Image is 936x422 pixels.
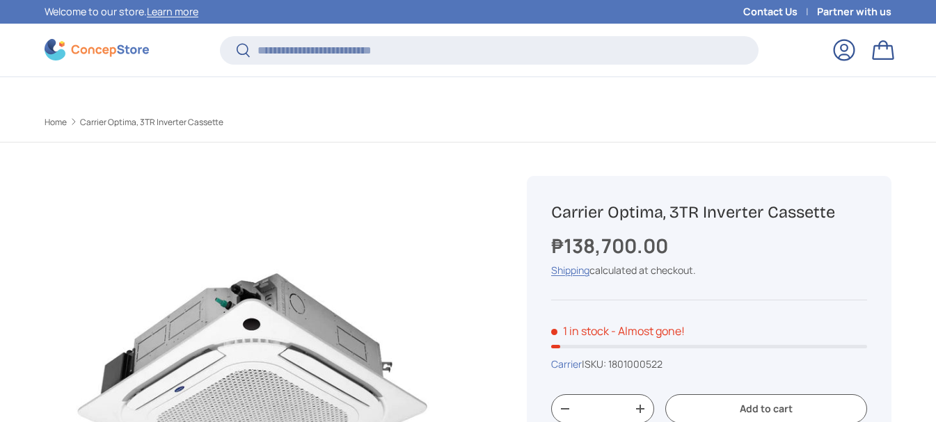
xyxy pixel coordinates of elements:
[743,4,817,19] a: Contact Us
[611,323,685,339] p: - Almost gone!
[551,202,867,223] h1: Carrier Optima, 3TR Inverter Cassette
[80,118,223,127] a: Carrier Optima, 3TR Inverter Cassette
[45,39,149,60] img: ConcepStore
[817,4,891,19] a: Partner with us
[551,357,582,371] a: Carrier
[551,232,672,259] strong: ₱138,700.00
[551,323,609,339] span: 1 in stock
[551,263,867,277] div: calculated at checkout.
[551,263,589,277] a: Shipping
[45,116,493,129] nav: Breadcrumbs
[45,118,67,127] a: Home
[147,5,198,18] a: Learn more
[45,4,198,19] p: Welcome to our store.
[582,357,663,371] span: |
[608,357,663,371] span: 1801000522
[585,357,606,371] span: SKU:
